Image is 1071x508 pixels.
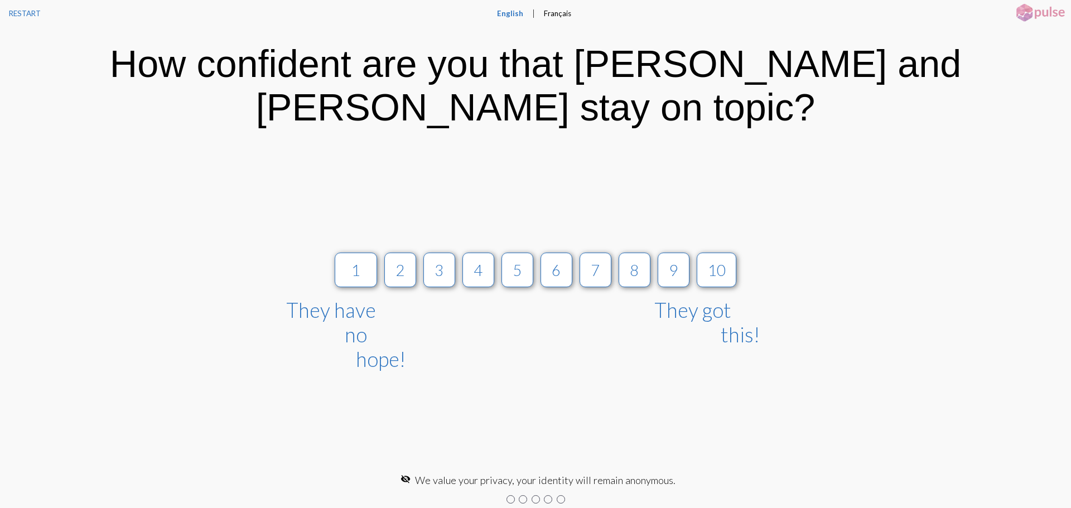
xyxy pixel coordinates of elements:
[501,253,533,287] button: 5
[708,261,726,279] div: 10
[423,253,455,287] button: 3
[541,253,572,287] button: 6
[580,253,611,287] button: 7
[654,298,759,347] span: They got this!
[435,261,445,279] div: 3
[415,474,676,486] span: We value your privacy, your identity will remain anonymous.
[474,261,484,279] div: 4
[619,253,650,287] button: 8
[552,261,562,279] div: 6
[384,253,416,287] button: 2
[346,261,366,279] div: 1
[591,261,601,279] div: 7
[658,253,689,287] button: 9
[395,261,406,279] div: 2
[1012,3,1068,23] img: pulsehorizontalsmall.png
[513,261,523,279] div: 5
[462,253,494,287] button: 4
[697,253,736,287] button: 10
[335,253,377,287] button: 1
[630,261,640,279] div: 8
[15,42,1055,129] div: How confident are you that [PERSON_NAME] and [PERSON_NAME] stay on topic?
[401,474,411,484] mat-icon: visibility_off
[286,298,406,371] span: They have no hope!
[669,261,679,279] div: 9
